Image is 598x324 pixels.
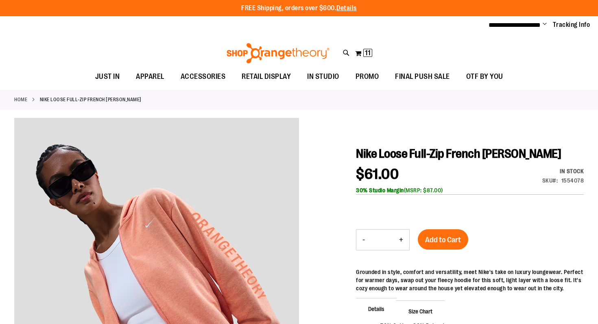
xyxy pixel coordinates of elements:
span: APPAREL [136,67,164,86]
span: Size Chart [396,300,445,322]
button: Account menu [543,21,547,29]
a: RETAIL DISPLAY [234,67,299,86]
span: RETAIL DISPLAY [242,67,291,86]
a: APPAREL [128,67,172,86]
a: Tracking Info [553,20,590,29]
a: ACCESSORIES [172,67,234,86]
strong: SKU [542,177,558,184]
span: $61.00 [356,166,399,183]
span: FINAL PUSH SALE [395,67,450,86]
a: Details [336,4,357,12]
span: JUST IN [95,67,120,86]
span: IN STUDIO [307,67,339,86]
span: PROMO [356,67,379,86]
span: 11 [365,49,371,57]
a: IN STUDIO [299,67,347,86]
button: Increase product quantity [393,230,409,250]
div: 1554078 [561,176,584,185]
button: Add to Cart [418,229,468,250]
span: ACCESSORIES [181,67,226,86]
strong: Nike Loose Full-Zip French [PERSON_NAME] [40,96,142,103]
input: Product quantity [371,230,393,250]
img: Shop Orangetheory [225,43,331,63]
b: 30% Studio Margin [356,187,404,194]
a: PROMO [347,67,387,86]
a: OTF BY YOU [458,67,511,86]
div: Grounded in style, comfort and versatility, meet Nike's take on luxury loungewear. Perfect for wa... [356,268,584,292]
a: Home [14,96,27,103]
a: JUST IN [87,67,128,86]
button: Decrease product quantity [356,230,371,250]
p: FREE Shipping, orders over $600. [241,4,357,13]
div: In stock [542,167,584,175]
div: (MSRP: $87.00) [356,186,584,194]
span: Details [356,298,397,319]
div: Availability [542,167,584,175]
a: FINAL PUSH SALE [387,67,458,86]
span: Add to Cart [425,235,461,244]
span: OTF BY YOU [466,67,503,86]
span: Nike Loose Full-Zip French [PERSON_NAME] [356,147,561,161]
